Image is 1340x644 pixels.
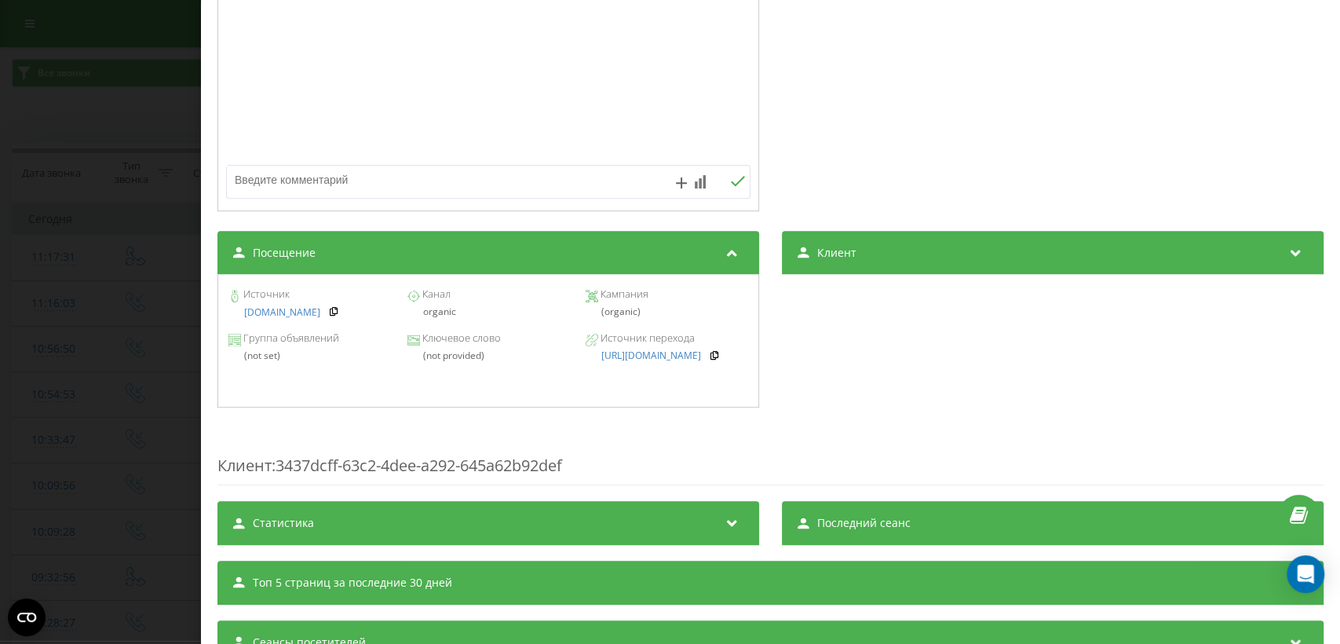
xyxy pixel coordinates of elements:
[817,245,856,261] span: Клиент
[217,455,272,476] span: Клиент
[601,350,701,361] a: [URL][DOMAIN_NAME]
[217,423,1324,485] div: : 3437dcff-63c2-4dee-a292-645a62b92def
[241,287,290,302] span: Источник
[407,306,570,317] div: organic
[598,287,648,302] span: Кампания
[1287,555,1324,593] div: Open Intercom Messenger
[8,598,46,636] button: Open CMP widget
[420,287,451,302] span: Канал
[586,306,748,317] div: (organic)
[407,350,570,361] div: (not provided)
[253,575,452,591] span: Топ 5 страниц за последние 30 дней
[817,515,911,531] span: Последний сеанс
[420,331,501,346] span: Ключевое слово
[241,331,339,346] span: Группа объявлений
[228,350,391,361] div: (not set)
[244,307,320,318] a: [DOMAIN_NAME]
[598,331,695,346] span: Источник перехода
[253,515,314,531] span: Статистика
[253,245,316,261] span: Посещение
